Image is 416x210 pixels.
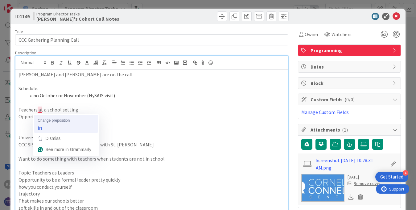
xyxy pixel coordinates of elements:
[15,13,30,20] span: ID
[380,174,403,180] div: Get Started
[19,85,285,92] p: Schedule:
[311,126,389,133] span: Attachments
[311,79,389,87] span: Block
[332,31,352,38] span: Watchers
[311,47,389,54] span: Programming
[342,127,348,133] span: ( 1 )
[301,109,349,115] a: Manage Custom Fields
[375,172,408,182] div: Open Get Started checklist, remaining modules: 4
[19,155,285,162] p: Want to do something with teachers when students are not in school
[348,180,381,187] div: Remove cover
[15,29,23,34] label: Title
[19,134,285,141] p: University setting- for leaders
[19,183,285,191] p: how you conduct yourself
[13,1,28,8] span: Support
[19,71,285,78] p: [PERSON_NAME] and [PERSON_NAME] are on the call
[311,96,389,103] span: Custom Fields
[15,34,289,45] input: type card name here...
[311,63,389,70] span: Dates
[19,176,285,183] p: Opportunity to be a formal leader pretty quickly
[19,106,285,113] p: Teachers at a school setting
[344,96,355,103] span: ( 0/0 )
[348,174,381,180] div: [DATE]
[316,157,387,171] a: Screenshot [DATE] 10.28.31 AM.png
[36,16,119,21] b: [PERSON_NAME]'s Cohort Call Notes
[19,141,285,148] p: CCC SIS BJP- they already do this- also with St. [PERSON_NAME]
[15,50,36,56] span: Description
[19,113,285,120] p: Opportunity to appeal to teachers
[19,197,285,204] p: That makes our schools better
[19,169,285,176] p: Topic: Teachers as Leaders
[19,190,285,197] p: trajectory
[348,193,354,201] div: Download
[26,92,285,99] li: no October or November (NySAIS visit)
[20,13,30,19] b: 1149
[305,31,319,38] span: Owner
[403,170,408,176] div: 4
[36,11,119,16] span: Program Director Tasks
